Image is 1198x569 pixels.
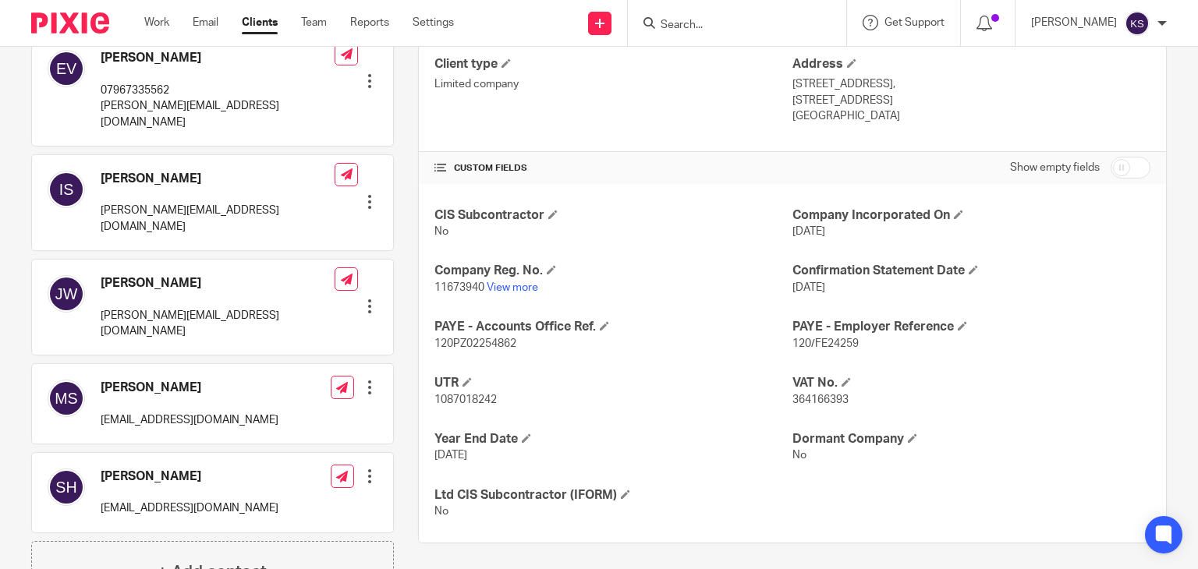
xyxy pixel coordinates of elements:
[31,12,109,34] img: Pixie
[792,76,1150,92] p: [STREET_ADDRESS],
[1031,15,1117,30] p: [PERSON_NAME]
[434,282,484,293] span: 11673940
[434,375,792,391] h4: UTR
[101,50,335,66] h4: [PERSON_NAME]
[101,83,335,98] p: 07967335562
[434,338,516,349] span: 120PZ02254862
[350,15,389,30] a: Reports
[792,319,1150,335] h4: PAYE - Employer Reference
[487,282,538,293] a: View more
[884,17,945,28] span: Get Support
[792,263,1150,279] h4: Confirmation Statement Date
[792,338,859,349] span: 120/FE24259
[101,203,335,235] p: [PERSON_NAME][EMAIL_ADDRESS][DOMAIN_NAME]
[101,308,335,340] p: [PERSON_NAME][EMAIL_ADDRESS][DOMAIN_NAME]
[193,15,218,30] a: Email
[792,394,849,405] span: 364166393
[101,412,278,428] p: [EMAIL_ADDRESS][DOMAIN_NAME]
[792,226,825,237] span: [DATE]
[792,282,825,293] span: [DATE]
[792,56,1150,72] h4: Address
[1010,160,1100,175] label: Show empty fields
[434,394,497,405] span: 1087018242
[434,506,448,517] span: No
[434,487,792,504] h4: Ltd CIS Subcontractor (IFORM)
[434,226,448,237] span: No
[792,431,1150,447] h4: Dormant Company
[301,15,327,30] a: Team
[101,468,278,485] h4: [PERSON_NAME]
[413,15,454,30] a: Settings
[434,76,792,92] p: Limited company
[48,50,85,87] img: svg%3E
[434,431,792,447] h4: Year End Date
[792,93,1150,108] p: [STREET_ADDRESS]
[48,380,85,417] img: svg%3E
[434,207,792,224] h4: CIS Subcontractor
[792,450,806,461] span: No
[434,56,792,72] h4: Client type
[48,468,85,506] img: svg%3E
[1125,11,1150,36] img: svg%3E
[101,171,335,187] h4: [PERSON_NAME]
[48,171,85,208] img: svg%3E
[659,19,799,33] input: Search
[434,263,792,279] h4: Company Reg. No.
[434,450,467,461] span: [DATE]
[792,207,1150,224] h4: Company Incorporated On
[101,500,278,516] p: [EMAIL_ADDRESS][DOMAIN_NAME]
[792,375,1150,391] h4: VAT No.
[434,162,792,175] h4: CUSTOM FIELDS
[101,98,335,130] p: [PERSON_NAME][EMAIL_ADDRESS][DOMAIN_NAME]
[101,380,278,396] h4: [PERSON_NAME]
[434,319,792,335] h4: PAYE - Accounts Office Ref.
[242,15,278,30] a: Clients
[792,108,1150,124] p: [GEOGRAPHIC_DATA]
[101,275,335,292] h4: [PERSON_NAME]
[144,15,169,30] a: Work
[48,275,85,313] img: svg%3E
